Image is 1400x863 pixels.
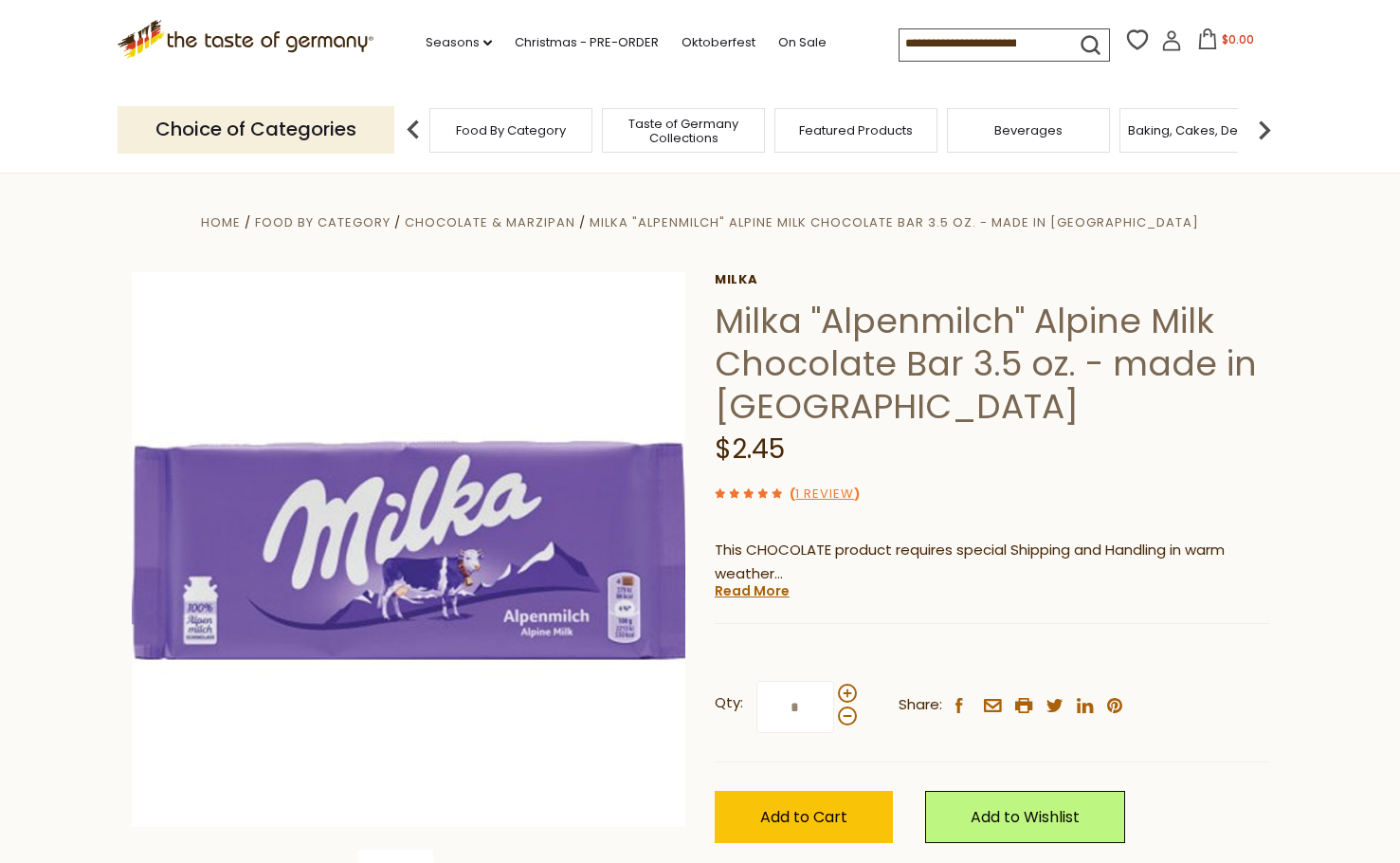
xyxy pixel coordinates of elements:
a: Milka [715,272,1269,287]
a: Read More [715,581,790,600]
button: Add to Cart [715,791,893,843]
button: $0.00 [1186,28,1266,57]
a: Add to Wishlist [925,791,1125,843]
span: ( ) [790,485,860,503]
a: On Sale [778,32,827,53]
a: Taste of Germany Collections [608,117,759,145]
a: Food By Category [255,213,391,231]
a: Milka "Alpenmilch" Alpine Milk Chocolate Bar 3.5 oz. - made in [GEOGRAPHIC_DATA] [590,213,1199,231]
a: Featured Products [799,123,913,138]
img: previous arrow [394,111,432,149]
img: next arrow [1245,111,1283,149]
a: Chocolate & Marzipan [405,213,575,231]
strong: Qty: [715,691,743,715]
a: Home [201,213,241,231]
a: Food By Category [456,123,566,138]
span: $2.45 [715,431,785,468]
p: Choice of Categories [118,106,394,153]
span: $0.00 [1222,31,1254,47]
a: Christmas - PRE-ORDER [515,32,659,53]
a: Baking, Cakes, Desserts [1128,123,1275,138]
img: Milka Alpenmilch Chocolate Bar [132,272,686,827]
input: Qty: [756,681,834,733]
a: 1 Review [795,485,854,505]
a: Seasons [426,32,492,53]
span: Add to Cart [760,806,847,828]
span: Share: [899,693,942,717]
p: This CHOCOLATE product requires special Shipping and Handling in warm weather [715,539,1269,586]
h1: Milka "Alpenmilch" Alpine Milk Chocolate Bar 3.5 oz. - made in [GEOGRAPHIC_DATA] [715,300,1269,428]
a: Beverages [994,123,1063,138]
a: Oktoberfest [682,32,755,53]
